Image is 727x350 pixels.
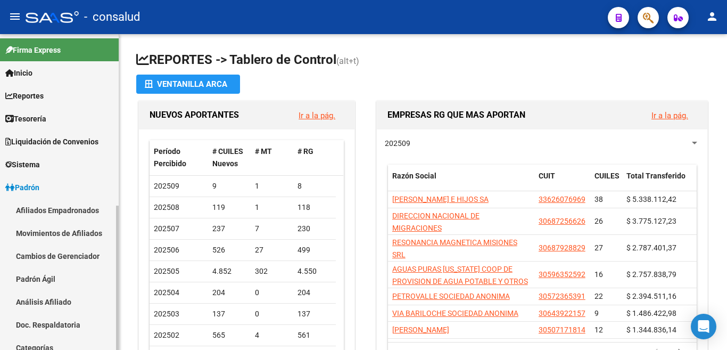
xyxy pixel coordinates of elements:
span: EMPRESAS RG QUE MAS APORTAN [387,110,525,120]
div: 561 [298,329,332,341]
div: 0 [255,308,289,320]
span: 30687256626 [539,217,585,225]
div: Ventanilla ARCA [145,75,232,94]
mat-icon: menu [9,10,21,23]
div: 119 [212,201,246,214]
a: Ir a la pág. [651,111,688,120]
div: 1 [255,180,289,192]
span: (alt+t) [336,56,359,66]
span: Total Transferido [626,172,685,180]
div: 0 [255,287,289,299]
span: 26 [594,217,603,225]
span: 12 [594,325,603,334]
span: 202509 [154,182,179,190]
div: 8 [298,180,332,192]
span: $ 3.775.127,23 [626,217,676,225]
span: [PERSON_NAME] [392,325,449,334]
div: 565 [212,329,246,341]
span: 202504 [154,288,179,297]
a: Ir a la pág. [299,111,335,120]
span: $ 5.338.112,42 [626,195,676,204]
div: 499 [298,244,332,256]
div: 204 [212,287,246,299]
span: - consalud [84,5,140,29]
div: 230 [298,223,332,235]
span: 202509 [385,139,410,148]
div: 137 [212,308,246,320]
span: 202508 [154,203,179,211]
span: Padrón [5,182,39,193]
datatable-header-cell: Período Percibido [150,140,208,175]
span: # MT [255,147,272,156]
span: $ 2.757.838,79 [626,270,676,279]
span: DIRECCION NACIONAL DE MIGRACIONES [392,211,480,232]
mat-icon: person [706,10,718,23]
span: CUILES [594,172,619,180]
span: 30572365391 [539,292,585,300]
div: 4.550 [298,265,332,278]
div: 27 [255,244,289,256]
div: 237 [212,223,246,235]
span: RESONANCIA MAGNETICA MISIONES SRL [392,238,517,259]
h1: REPORTES -> Tablero de Control [136,51,710,70]
div: 526 [212,244,246,256]
div: 137 [298,308,332,320]
div: 302 [255,265,289,278]
span: 38 [594,195,603,204]
span: 202502 [154,331,179,339]
span: Inicio [5,67,32,79]
span: # RG [298,147,313,156]
div: 1 [255,201,289,214]
span: Sistema [5,159,40,170]
span: Razón Social [392,172,436,180]
span: 27 [594,243,603,252]
datatable-header-cell: CUIT [534,165,590,200]
span: 202503 [154,310,179,318]
span: Firma Express [5,44,61,56]
datatable-header-cell: # CUILES Nuevos [208,140,251,175]
span: 202505 [154,267,179,275]
span: 9 [594,309,599,318]
datatable-header-cell: Total Transferido [622,165,697,200]
span: $ 1.344.836,14 [626,325,676,334]
div: 204 [298,287,332,299]
span: $ 2.394.511,16 [626,292,676,300]
div: 7 [255,223,289,235]
span: Período Percibido [154,147,186,168]
span: AGUAS PURAS [US_STATE] COOP DE PROVISION DE AGUA POTABLE Y OTROS SERVICIOS PUBL [392,265,528,298]
button: Ir a la pág. [643,105,697,125]
span: 202507 [154,224,179,233]
span: PETROVALLE SOCIEDAD ANONIMA [392,292,510,300]
span: Reportes [5,90,44,102]
span: CUIT [539,172,555,180]
span: 202506 [154,246,179,254]
span: Tesorería [5,113,46,125]
div: 4 [255,329,289,341]
span: 33626076969 [539,195,585,204]
span: # CUILES Nuevos [212,147,243,168]
button: Ventanilla ARCA [136,75,240,94]
span: 16 [594,270,603,279]
span: Liquidación de Convenios [5,136,98,148]
span: NUEVOS APORTANTES [150,110,239,120]
span: 22 [594,292,603,300]
span: 30687928829 [539,243,585,252]
div: 4.852 [212,265,246,278]
datatable-header-cell: # MT [251,140,293,175]
span: $ 2.787.401,37 [626,243,676,252]
span: 30507171814 [539,325,585,334]
span: [PERSON_NAME] E HIJOS SA [392,195,489,204]
datatable-header-cell: CUILES [590,165,622,200]
datatable-header-cell: Razón Social [388,165,534,200]
span: VIA BARILOCHE SOCIEDAD ANONIMA [392,309,518,318]
span: 30643922157 [539,309,585,318]
span: 30596352592 [539,270,585,279]
div: 118 [298,201,332,214]
div: Open Intercom Messenger [691,314,716,339]
span: $ 1.486.422,98 [626,309,676,318]
div: 9 [212,180,246,192]
datatable-header-cell: # RG [293,140,336,175]
button: Ir a la pág. [290,105,344,125]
